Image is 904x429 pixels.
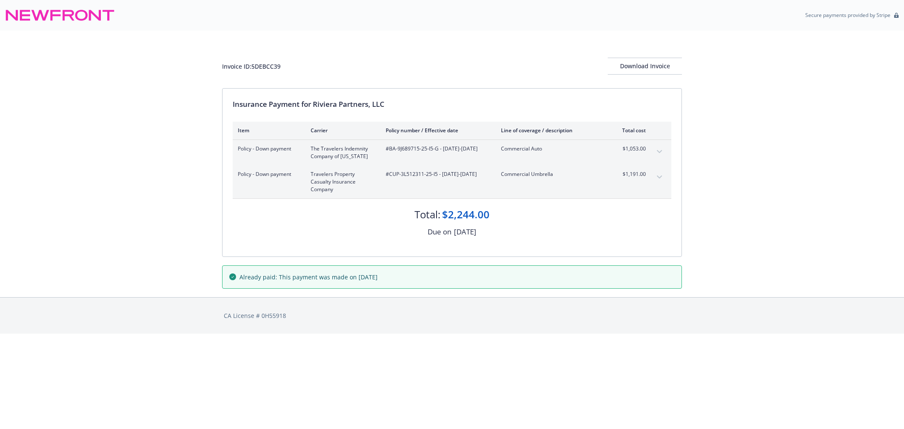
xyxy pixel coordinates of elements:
[501,145,601,153] span: Commercial Auto
[233,165,671,198] div: Policy - Down paymentTravelers Property Casualty Insurance Company#CUP-3L512311-25-I5 - [DATE]-[D...
[608,58,682,75] button: Download Invoice
[238,170,297,178] span: Policy - Down payment
[386,170,487,178] span: #CUP-3L512311-25-I5 - [DATE]-[DATE]
[233,140,671,165] div: Policy - Down paymentThe Travelers Indemnity Company of [US_STATE]#BA-9J689715-25-I5-G - [DATE]-[...
[414,207,440,222] div: Total:
[442,207,490,222] div: $2,244.00
[233,99,671,110] div: Insurance Payment for Riviera Partners, LLC
[805,11,890,19] p: Secure payments provided by Stripe
[501,127,601,134] div: Line of coverage / description
[222,62,281,71] div: Invoice ID: 5DEBCC39
[614,170,646,178] span: $1,191.00
[501,170,601,178] span: Commercial Umbrella
[614,127,646,134] div: Total cost
[386,145,487,153] span: #BA-9J689715-25-I5-G - [DATE]-[DATE]
[311,127,372,134] div: Carrier
[614,145,646,153] span: $1,053.00
[311,170,372,193] span: Travelers Property Casualty Insurance Company
[653,145,666,159] button: expand content
[239,273,378,281] span: Already paid: This payment was made on [DATE]
[311,145,372,160] span: The Travelers Indemnity Company of [US_STATE]
[653,170,666,184] button: expand content
[454,226,476,237] div: [DATE]
[238,145,297,153] span: Policy - Down payment
[224,311,680,320] div: CA License # 0H55918
[386,127,487,134] div: Policy number / Effective date
[608,58,682,74] div: Download Invoice
[238,127,297,134] div: Item
[428,226,451,237] div: Due on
